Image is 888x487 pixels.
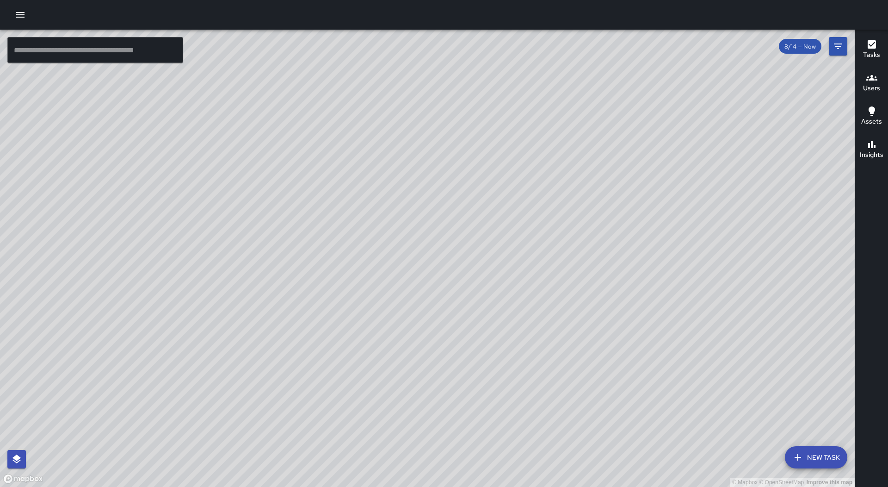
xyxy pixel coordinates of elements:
button: Users [855,67,888,100]
button: New Task [785,446,847,468]
h6: Insights [860,150,883,160]
button: Tasks [855,33,888,67]
h6: Tasks [863,50,880,60]
h6: Assets [861,117,882,127]
button: Insights [855,133,888,167]
span: 8/14 — Now [779,43,821,50]
h6: Users [863,83,880,94]
button: Filters [829,37,847,56]
button: Assets [855,100,888,133]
